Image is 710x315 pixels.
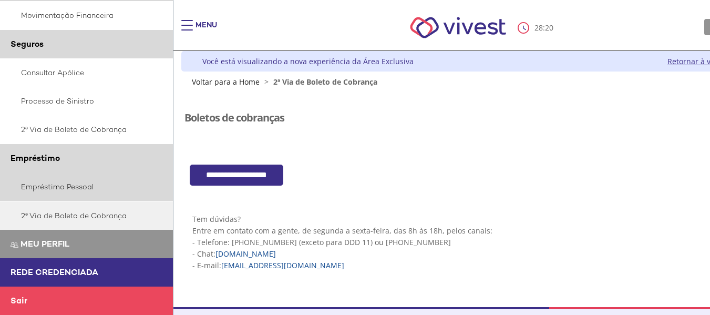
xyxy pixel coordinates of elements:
span: Meu perfil [20,238,69,249]
h3: Boletos de cobranças [184,112,284,124]
span: Sair [11,295,27,306]
span: 20 [545,23,553,33]
span: 2ª Via de Boleto de Cobrança [273,77,377,87]
span: Empréstimo [11,153,60,164]
img: Meu perfil [11,241,18,249]
span: Seguros [11,38,44,49]
div: Você está visualizando a nova experiência da Área Exclusiva [202,56,414,66]
div: : [518,22,555,34]
span: Rede Credenciada [11,267,98,278]
div: Menu [195,20,217,41]
a: Voltar para a Home [192,77,260,87]
span: 28 [534,23,543,33]
img: Vivest [398,5,518,50]
span: > [262,77,271,87]
a: [DOMAIN_NAME] [215,249,276,259]
a: [EMAIL_ADDRESS][DOMAIN_NAME] [221,260,344,270]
